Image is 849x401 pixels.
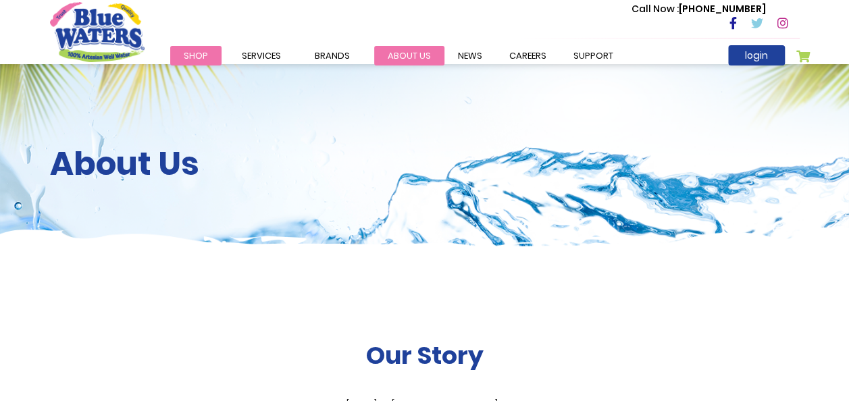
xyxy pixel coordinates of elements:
[184,49,208,62] span: Shop
[560,46,627,65] a: support
[50,2,145,61] a: store logo
[50,144,800,184] h2: About Us
[728,45,785,65] a: login
[632,2,679,16] span: Call Now :
[496,46,560,65] a: careers
[632,2,766,16] p: [PHONE_NUMBER]
[374,46,444,65] a: about us
[444,46,496,65] a: News
[366,341,484,370] h2: Our Story
[242,49,281,62] span: Services
[315,49,350,62] span: Brands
